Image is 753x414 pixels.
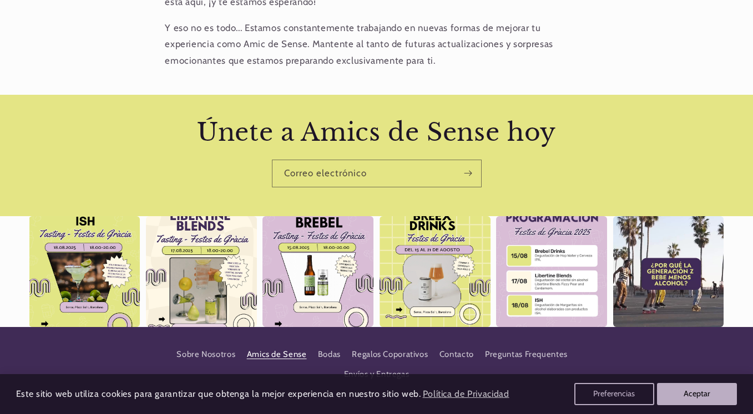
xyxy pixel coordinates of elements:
[16,389,421,399] span: Este sitio web utiliza cookies para garantizar que obtenga la mejor experiencia en nuestro sitio ...
[496,216,607,327] div: Instagram post opens in a popup
[421,385,511,404] a: Política de Privacidad (opens in a new tab)
[574,383,654,405] button: Preferencias
[344,365,410,385] a: Envíos y Entregas
[439,345,474,365] a: Contacto
[352,345,428,365] a: Regalos Coporativos
[29,216,140,327] div: Instagram post opens in a popup
[380,216,491,327] div: Instagram post opens in a popup
[176,347,235,365] a: Sobre Nosotros
[53,117,701,149] h2: Únete a Amics de Sense hoy
[247,345,307,365] a: Amics de Sense
[485,345,568,365] a: Preguntas Frequentes
[657,383,737,405] button: Aceptar
[613,216,724,327] div: Instagram post opens in a popup
[262,216,373,327] div: Instagram post opens in a popup
[455,160,481,187] button: Suscribirse
[318,345,341,365] a: Bodas
[146,216,257,327] div: Instagram post opens in a popup
[165,20,588,69] p: Y eso no es todo... Estamos constantemente trabajando en nuevas formas de mejorar tu experiencia ...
